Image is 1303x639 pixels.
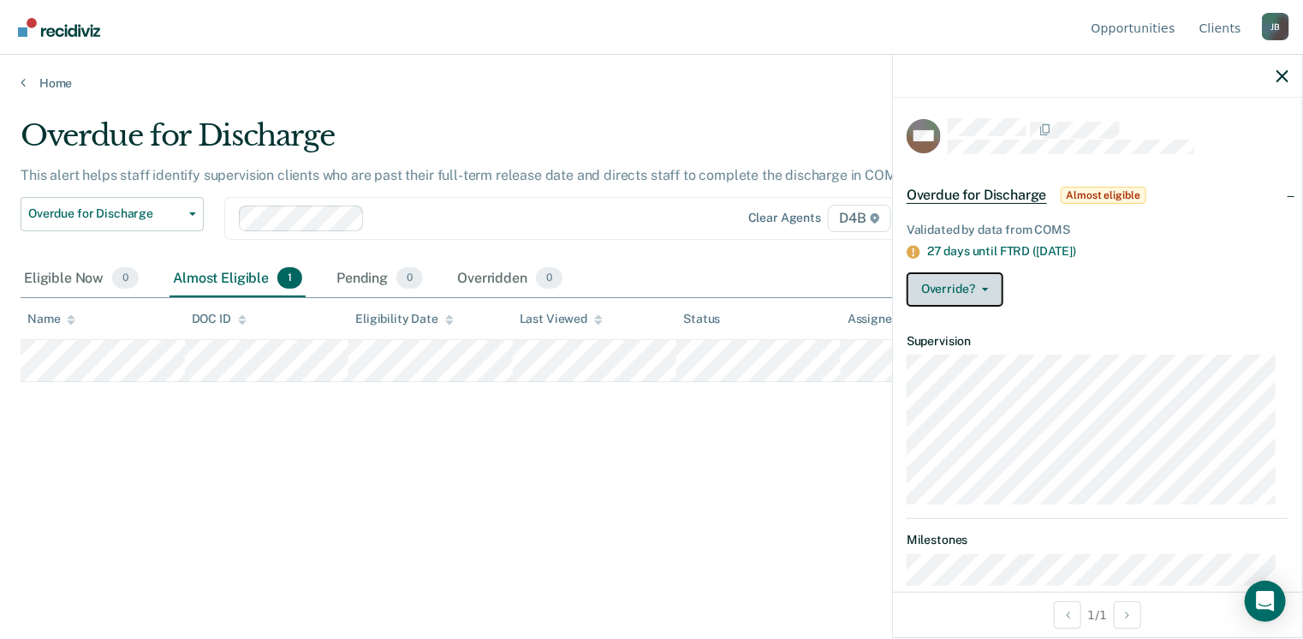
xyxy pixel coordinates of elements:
[927,244,1288,259] div: 27 days until FTRD ([DATE])
[1061,187,1146,204] span: Almost eligible
[277,267,302,290] span: 1
[828,205,890,232] span: D4B
[21,260,142,298] div: Eligible Now
[170,260,306,298] div: Almost Eligible
[355,312,454,326] div: Eligibility Date
[21,167,909,183] p: This alert helps staff identify supervision clients who are past their full-term release date and...
[907,533,1288,547] dt: Milestones
[683,312,720,326] div: Status
[520,312,603,326] div: Last Viewed
[848,312,928,326] div: Assigned to
[21,118,998,167] div: Overdue for Discharge
[907,272,1003,307] button: Override?
[396,267,423,290] span: 0
[112,267,139,290] span: 0
[192,312,247,326] div: DOC ID
[907,187,1047,204] span: Overdue for Discharge
[18,18,100,37] img: Recidiviz
[907,223,1288,237] div: Validated by data from COMS
[907,334,1288,349] dt: Supervision
[748,211,821,225] div: Clear agents
[333,260,426,298] div: Pending
[1262,13,1289,40] div: J B
[1245,581,1286,622] div: Open Intercom Messenger
[893,168,1302,223] div: Overdue for DischargeAlmost eligible
[1054,601,1081,629] button: Previous Opportunity
[893,592,1302,637] div: 1 / 1
[1262,13,1289,40] button: Profile dropdown button
[21,75,1282,91] a: Home
[1114,601,1141,629] button: Next Opportunity
[454,260,566,298] div: Overridden
[536,267,562,290] span: 0
[28,206,182,221] span: Overdue for Discharge
[27,312,75,326] div: Name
